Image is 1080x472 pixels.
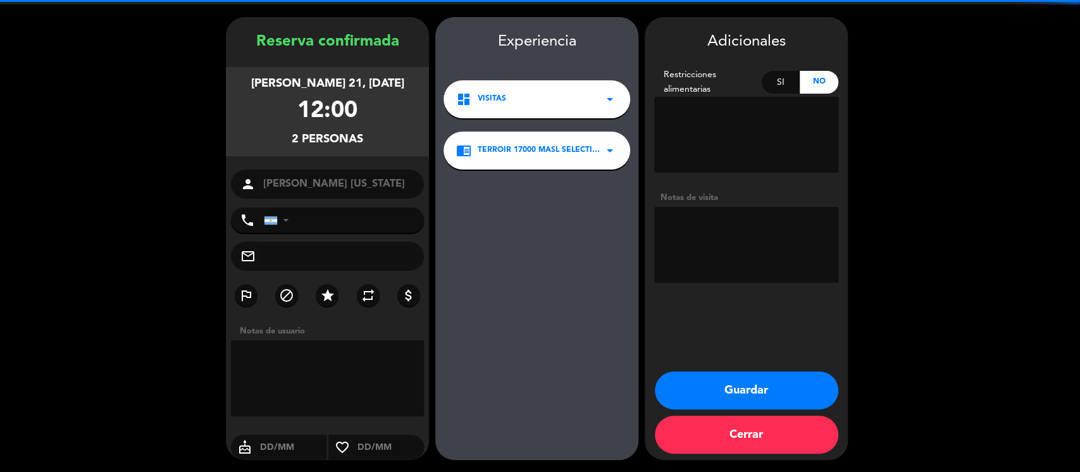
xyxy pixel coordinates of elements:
[361,288,376,303] i: repeat
[356,440,424,456] input: DD/MM
[240,213,255,228] i: phone
[239,288,254,303] i: outlined_flag
[456,143,471,158] i: chrome_reader_mode
[320,288,335,303] i: star
[654,68,762,97] div: Restricciones alimentarias
[602,143,618,158] i: arrow_drop_down
[279,288,294,303] i: block
[231,440,259,455] i: cake
[435,30,638,54] div: Experiencia
[328,440,356,455] i: favorite_border
[655,371,838,409] button: Guardar
[655,416,838,454] button: Cerrar
[292,130,363,149] div: 2 personas
[478,144,602,157] span: TERROIR 17000 masl SELECTION
[602,92,618,107] i: arrow_drop_down
[456,92,471,107] i: dashboard
[251,75,404,93] div: [PERSON_NAME] 21, [DATE]
[240,177,256,192] i: person
[800,71,838,94] div: No
[654,191,838,204] div: Notas de visita
[478,93,506,106] span: VISITAS
[401,288,416,303] i: attach_money
[259,440,326,456] input: DD/MM
[226,30,429,54] div: Reserva confirmada
[264,208,294,232] div: Argentina: +54
[654,30,838,54] div: Adicionales
[762,71,800,94] div: Si
[233,325,429,338] div: Notas de usuario
[240,249,256,264] i: mail_outline
[297,93,357,130] div: 12:00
